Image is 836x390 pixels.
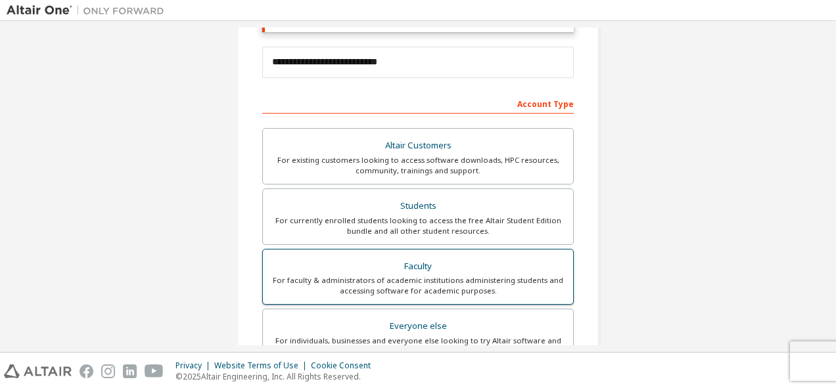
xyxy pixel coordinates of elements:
[271,215,565,236] div: For currently enrolled students looking to access the free Altair Student Edition bundle and all ...
[262,93,574,114] div: Account Type
[271,197,565,215] div: Students
[271,137,565,155] div: Altair Customers
[271,155,565,176] div: For existing customers looking to access software downloads, HPC resources, community, trainings ...
[271,317,565,336] div: Everyone else
[214,360,311,371] div: Website Terms of Use
[271,275,565,296] div: For faculty & administrators of academic institutions administering students and accessing softwa...
[271,257,565,276] div: Faculty
[271,336,565,357] div: For individuals, businesses and everyone else looking to try Altair software and explore our prod...
[80,364,93,378] img: facebook.svg
[175,371,379,382] p: © 2025 Altair Engineering, Inc. All Rights Reserved.
[4,364,72,378] img: altair_logo.svg
[145,364,164,378] img: youtube.svg
[123,364,137,378] img: linkedin.svg
[7,4,171,17] img: Altair One
[311,360,379,371] div: Cookie Consent
[101,364,115,378] img: instagram.svg
[175,360,214,371] div: Privacy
